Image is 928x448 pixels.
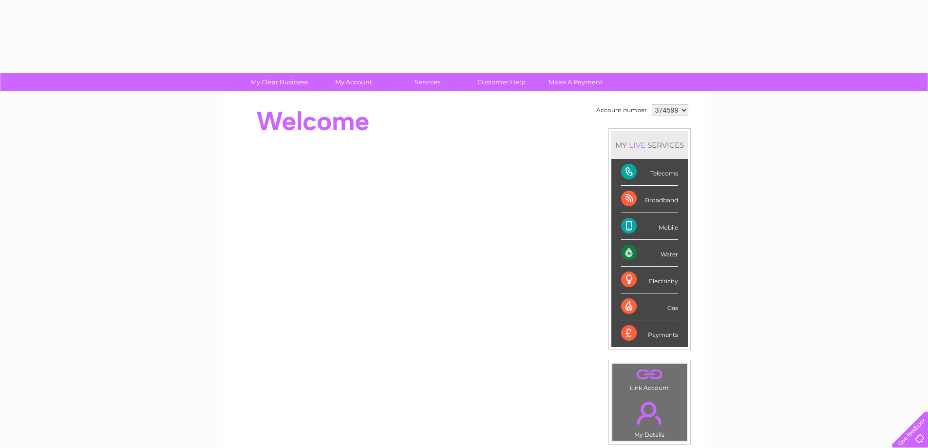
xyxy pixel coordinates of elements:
[621,186,678,213] div: Broadband
[627,140,647,150] div: LIVE
[621,267,678,293] div: Electricity
[615,366,684,383] a: .
[621,213,678,240] div: Mobile
[387,73,468,91] a: Services
[612,363,687,394] td: Link Account
[621,320,678,347] div: Payments
[313,73,394,91] a: My Account
[615,396,684,430] a: .
[535,73,616,91] a: Make A Payment
[461,73,542,91] a: Customer Help
[594,102,649,118] td: Account number
[621,293,678,320] div: Gas
[611,131,688,159] div: MY SERVICES
[239,73,320,91] a: My Clear Business
[621,159,678,186] div: Telecoms
[621,240,678,267] div: Water
[612,393,687,441] td: My Details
